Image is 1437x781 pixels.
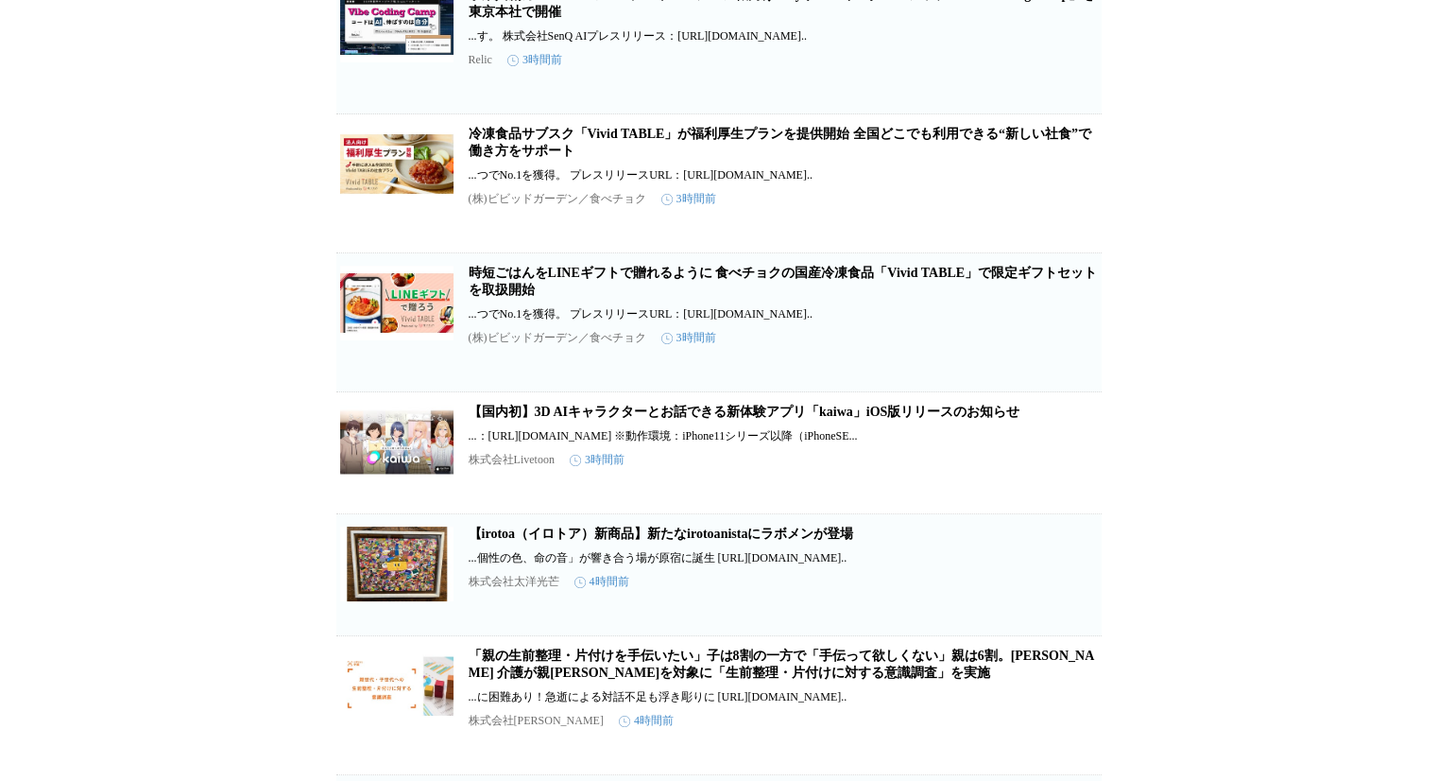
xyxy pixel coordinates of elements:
[469,306,1098,322] p: ...つでNo.1を獲得。 プレスリリースURL：[URL][DOMAIN_NAME]..
[574,574,629,590] time: 4時間前
[469,191,646,207] p: (株)ビビッドガーデン／食べチョク
[469,713,604,729] p: 株式会社[PERSON_NAME]
[469,405,1020,419] a: 【国内初】3D AIキャラクターとお話できる新体験アプリ「kaiwa」iOS版リリースのお知らせ
[469,649,1095,680] a: 「親の生前整理・片付けを手伝いたい」子は8割の一方で「手伝って欲しくない」親は6割。[PERSON_NAME] 介護が親[PERSON_NAME]を対象に「生前整理・片付けに対する意識調査」を実施
[340,648,453,723] img: 「親の生前整理・片付けを手伝いたい」子は8割の一方で「手伝って欲しくない」親は6割。LIFULL 介護が親世代・子世代を対象に「生前整理・片付けに対する意識調査」を実施
[469,574,559,590] p: 株式会社太洋光芒
[340,126,453,201] img: 冷凍食品サブスク「Vivid TABLE」が福利厚生プランを提供開始 全国どこでも利用できる“新しい社食”で働き方をサポート
[469,330,646,346] p: (株)ビビッドガーデン／食べチョク
[661,330,716,346] time: 3時間前
[469,452,555,468] p: 株式会社Livetoon
[469,527,854,541] a: 【irotoa（イロトア）新商品】新たなirotoanistaにラボメンが登場
[469,167,1098,183] p: ...つでNo.1を獲得。 プレスリリースURL：[URL][DOMAIN_NAME]..
[469,428,1098,444] p: ...：[URL][DOMAIN_NAME] ※動作環境：iPhone11シリーズ以降（iPhoneSE...
[469,689,1098,705] p: ...に困難あり！急逝による対話不足も浮き彫りに [URL][DOMAIN_NAME]..
[469,53,492,67] p: Relic
[469,28,1098,44] p: ...す。 株式会社SenQ AIプレスリリース：[URL][DOMAIN_NAME]..
[570,452,624,468] time: 3時間前
[340,265,453,340] img: 時短ごはんをLINEギフトで贈れるように 食べチョクの国産冷凍食品「Vivid TABLE」で限定ギフトセットを取扱開始
[340,526,453,601] img: 【irotoa（イロトア）新商品】新たなirotoanistaにラボメンが登場
[469,550,1098,566] p: ...個性の色、命の音」が響き合う場が原宿に誕生 [URL][DOMAIN_NAME]..
[661,191,716,207] time: 3時間前
[619,713,674,729] time: 4時間前
[340,404,453,479] img: 【国内初】3D AIキャラクターとお話できる新体験アプリ「kaiwa」iOS版リリースのお知らせ
[507,52,562,68] time: 3時間前
[469,127,1091,158] a: 冷凍食品サブスク「Vivid TABLE」が福利厚生プランを提供開始 全国どこでも利用できる“新しい社食”で働き方をサポート
[469,266,1098,297] a: 時短ごはんをLINEギフトで贈れるように 食べチョクの国産冷凍食品「Vivid TABLE」で限定ギフトセットを取扱開始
